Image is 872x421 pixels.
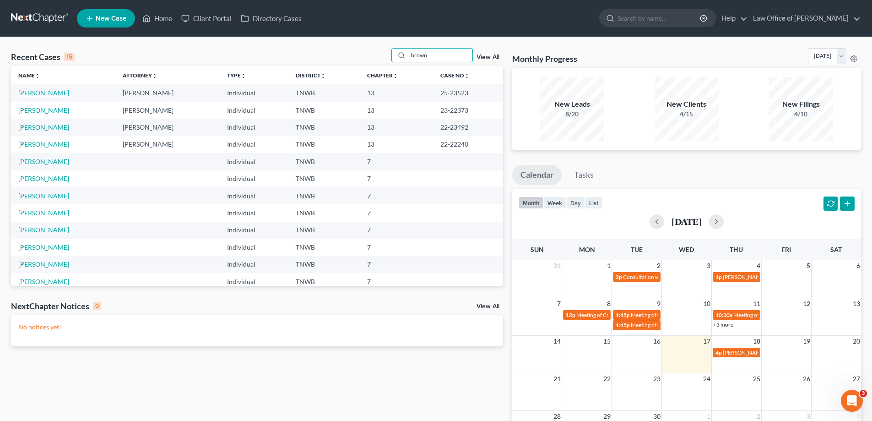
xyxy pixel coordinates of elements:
[360,170,433,187] td: 7
[781,246,791,253] span: Fri
[220,239,288,256] td: Individual
[769,99,833,109] div: New Filings
[802,298,811,309] span: 12
[656,260,661,271] span: 2
[360,204,433,221] td: 7
[220,136,288,153] td: Individual
[360,256,433,273] td: 7
[220,273,288,290] td: Individual
[360,136,433,153] td: 13
[433,136,503,153] td: 22-22240
[288,102,360,119] td: TNWB
[715,349,722,356] span: 4p
[585,197,602,209] button: list
[360,187,433,204] td: 7
[96,15,126,22] span: New Case
[288,170,360,187] td: TNWB
[606,260,612,271] span: 1
[288,136,360,153] td: TNWB
[433,84,503,101] td: 25-23523
[35,73,40,79] i: unfold_more
[769,109,833,119] div: 4/10
[852,336,861,347] span: 20
[830,246,842,253] span: Sat
[236,10,306,27] a: Directory Cases
[220,170,288,187] td: Individual
[512,165,562,185] a: Calendar
[702,373,711,384] span: 24
[288,204,360,221] td: TNWB
[11,51,75,62] div: Recent Cases
[152,73,157,79] i: unfold_more
[115,84,220,101] td: [PERSON_NAME]
[617,10,701,27] input: Search by name...
[723,273,777,280] span: [PERSON_NAME] ch 7
[566,165,602,185] a: Tasks
[220,84,288,101] td: Individual
[93,302,101,310] div: 0
[802,373,811,384] span: 26
[576,312,626,318] span: Meeting of Creditors
[220,119,288,136] td: Individual
[512,53,577,64] h3: Monthly Progress
[802,336,811,347] span: 19
[652,336,661,347] span: 16
[320,73,326,79] i: unfold_more
[220,222,288,239] td: Individual
[531,246,544,253] span: Sun
[123,72,157,79] a: Attorneyunfold_more
[408,49,472,62] input: Search by name...
[18,123,69,131] a: [PERSON_NAME]
[748,10,861,27] a: Law Office of [PERSON_NAME]
[477,54,499,60] a: View All
[552,260,562,271] span: 31
[18,226,69,234] a: [PERSON_NAME]
[540,99,604,109] div: New Leads
[606,298,612,309] span: 8
[730,246,743,253] span: Thu
[860,390,867,397] span: 3
[856,260,861,271] span: 6
[631,322,680,328] span: Meeting of Creditors
[464,73,470,79] i: unfold_more
[360,273,433,290] td: 7
[852,373,861,384] span: 27
[616,273,622,280] span: 2p
[752,336,761,347] span: 18
[220,204,288,221] td: Individual
[220,102,288,119] td: Individual
[655,109,719,119] div: 4/15
[138,10,177,27] a: Home
[543,197,566,209] button: week
[18,158,69,165] a: [PERSON_NAME]
[715,273,722,280] span: 1p
[115,102,220,119] td: [PERSON_NAME]
[18,243,69,251] a: [PERSON_NAME]
[656,298,661,309] span: 9
[602,336,612,347] span: 15
[477,303,499,310] a: View All
[288,84,360,101] td: TNWB
[288,187,360,204] td: TNWB
[806,260,811,271] span: 5
[18,260,69,268] a: [PERSON_NAME]
[556,298,562,309] span: 7
[288,222,360,239] td: TNWB
[18,140,69,148] a: [PERSON_NAME]
[18,209,69,217] a: [PERSON_NAME]
[296,72,326,79] a: Districtunfold_more
[177,10,236,27] a: Client Portal
[752,298,761,309] span: 11
[360,153,433,170] td: 7
[552,336,562,347] span: 14
[360,222,433,239] td: 7
[616,322,630,328] span: 1:45p
[552,373,562,384] span: 21
[18,72,40,79] a: Nameunfold_more
[220,153,288,170] td: Individual
[360,239,433,256] td: 7
[579,246,595,253] span: Mon
[566,312,575,318] span: 12p
[631,312,680,318] span: Meeting of Creditors
[733,312,783,318] span: Meeting of Creditors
